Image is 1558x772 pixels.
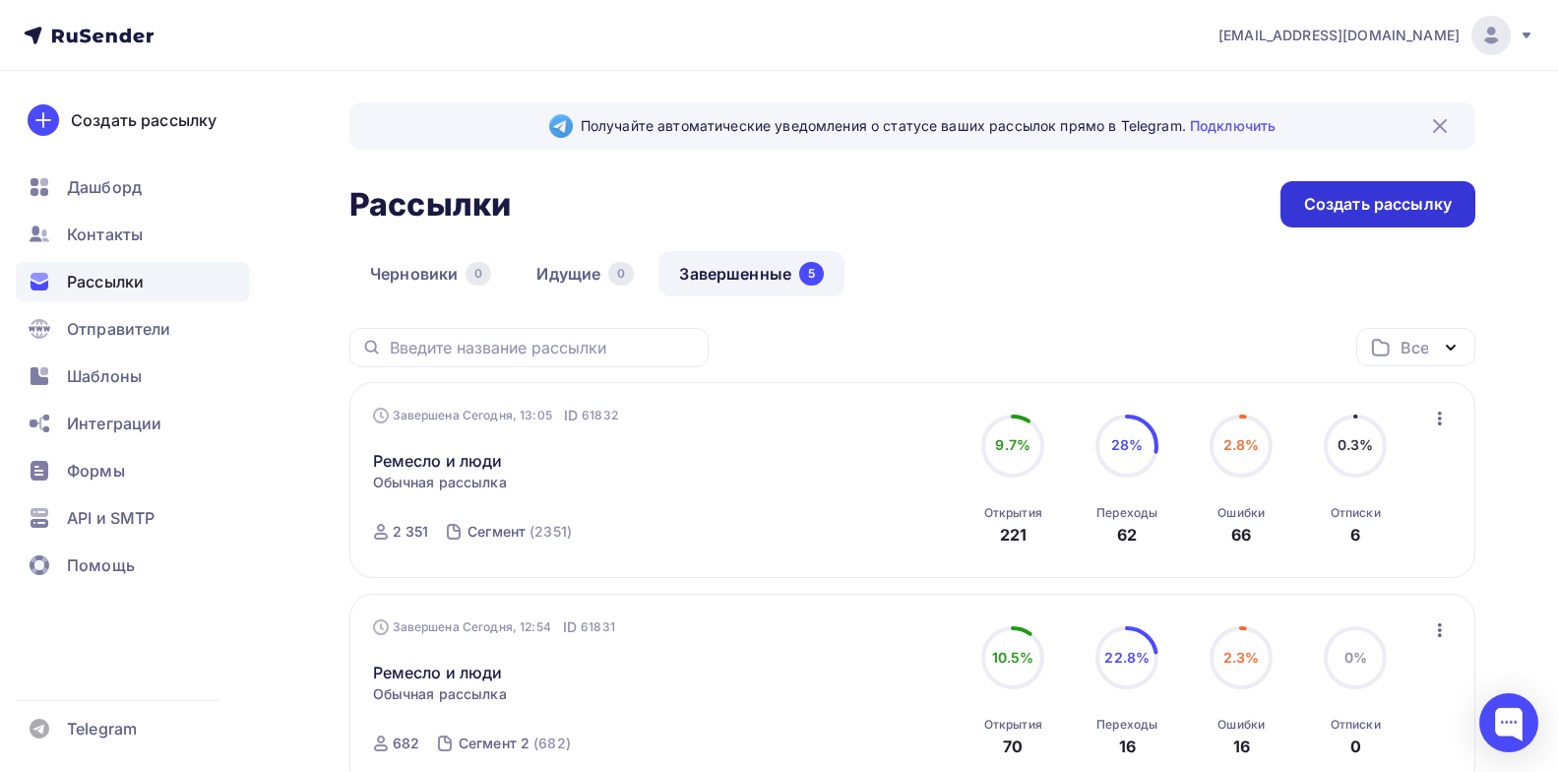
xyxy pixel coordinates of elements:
[992,649,1034,666] span: 10.5%
[1218,16,1534,55] a: [EMAIL_ADDRESS][DOMAIN_NAME]
[1111,436,1143,453] span: 28%
[349,185,511,225] h2: Рассылки
[1304,193,1452,216] div: Создать рассылку
[984,717,1042,733] div: Открытия
[1096,717,1157,733] div: Переходы
[1344,649,1367,666] span: 0%
[563,617,577,637] span: ID
[71,108,217,132] div: Создать рассылку
[1190,117,1276,134] a: Подключить
[67,364,142,388] span: Шаблоны
[67,175,142,199] span: Дашборд
[16,309,250,349] a: Отправители
[467,522,526,542] div: Сегмент
[373,406,618,425] div: Завершена Сегодня, 13:05
[1000,523,1027,547] div: 221
[564,406,578,425] span: ID
[533,734,571,753] div: (682)
[1233,735,1250,758] div: 16
[608,262,634,286] div: 0
[530,522,572,542] div: (2351)
[1218,26,1460,45] span: [EMAIL_ADDRESS][DOMAIN_NAME]
[16,356,250,396] a: Шаблоны
[349,251,512,296] a: Черновики0
[67,553,135,577] span: Помощь
[1331,717,1381,733] div: Отписки
[516,251,654,296] a: Идущие0
[995,436,1030,453] span: 9.7%
[799,262,824,286] div: 5
[1350,735,1361,758] div: 0
[1217,717,1265,733] div: Ошибки
[549,114,573,138] img: Telegram
[1003,735,1023,758] div: 70
[1223,649,1260,666] span: 2.3%
[16,215,250,254] a: Контакты
[67,317,171,341] span: Отправители
[373,449,503,473] a: Ремесло и люди
[1217,505,1265,521] div: Ошибки
[373,617,615,637] div: Завершена Сегодня, 12:54
[67,412,161,435] span: Интеграции
[67,459,125,482] span: Формы
[373,661,503,684] a: Ремесло и люди
[1350,523,1360,547] div: 6
[393,734,419,753] div: 682
[1117,523,1137,547] div: 62
[581,116,1276,136] span: Получайте автоматические уведомления о статусе ваших рассылок прямо в Telegram.
[1356,328,1475,366] button: Все
[1096,505,1157,521] div: Переходы
[373,473,507,492] span: Обычная рассылка
[1223,436,1260,453] span: 2.8%
[67,506,155,530] span: API и SMTP
[393,522,429,542] div: 2 351
[16,262,250,301] a: Рассылки
[1401,336,1428,359] div: Все
[390,337,697,358] input: Введите название рассылки
[16,451,250,490] a: Формы
[1231,523,1251,547] div: 66
[457,728,573,759] a: Сегмент 2 (682)
[373,684,507,704] span: Обычная рассылка
[1338,436,1374,453] span: 0.3%
[67,717,137,740] span: Telegram
[1119,735,1136,758] div: 16
[582,406,618,425] span: 61832
[466,262,491,286] div: 0
[16,167,250,207] a: Дашборд
[658,251,844,296] a: Завершенные5
[466,516,574,547] a: Сегмент (2351)
[459,734,530,753] div: Сегмент 2
[67,223,143,246] span: Контакты
[1331,505,1381,521] div: Отписки
[581,617,615,637] span: 61831
[984,505,1042,521] div: Открытия
[1104,649,1150,666] span: 22.8%
[67,270,144,293] span: Рассылки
